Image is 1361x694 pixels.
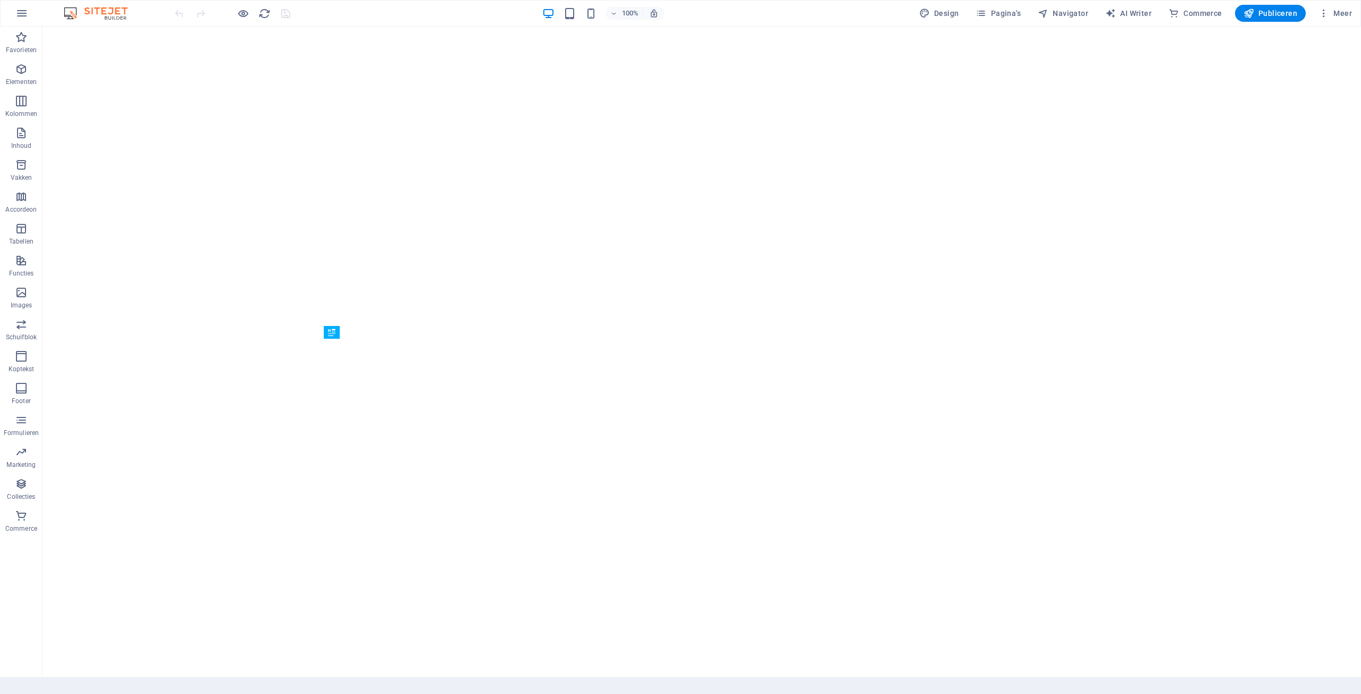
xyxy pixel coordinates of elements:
[915,5,963,22] button: Design
[1235,5,1306,22] button: Publiceren
[7,492,35,501] p: Collecties
[606,7,643,20] button: 100%
[621,7,639,20] h6: 100%
[6,46,37,54] p: Favorieten
[1318,8,1352,19] span: Meer
[5,524,37,533] p: Commerce
[9,269,34,278] p: Functies
[1038,8,1088,19] span: Navigator
[6,333,37,341] p: Schuifblok
[258,7,271,20] i: Pagina opnieuw laden
[6,461,36,469] p: Marketing
[1244,8,1297,19] span: Publiceren
[5,110,38,118] p: Kolommen
[5,205,37,214] p: Accordeon
[11,141,32,150] p: Inhoud
[4,429,39,437] p: Formulieren
[1034,5,1093,22] button: Navigator
[1314,5,1356,22] button: Meer
[919,8,959,19] span: Design
[971,5,1025,22] button: Pagina's
[12,397,31,405] p: Footer
[6,78,37,86] p: Elementen
[976,8,1021,19] span: Pagina's
[9,365,35,373] p: Koptekst
[258,7,271,20] button: reload
[11,173,32,182] p: Vakken
[1169,8,1222,19] span: Commerce
[1101,5,1156,22] button: AI Writer
[61,7,141,20] img: Editor Logo
[9,237,33,246] p: Tabellen
[1164,5,1226,22] button: Commerce
[1105,8,1152,19] span: AI Writer
[649,9,659,18] i: Stel bij het wijzigen van de grootte van de weergegeven website automatisch het juist zoomniveau ...
[915,5,963,22] div: Design (Ctrl+Alt+Y)
[11,301,32,310] p: Images
[237,7,249,20] button: Klik hier om de voorbeeldmodus te verlaten en verder te gaan met bewerken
